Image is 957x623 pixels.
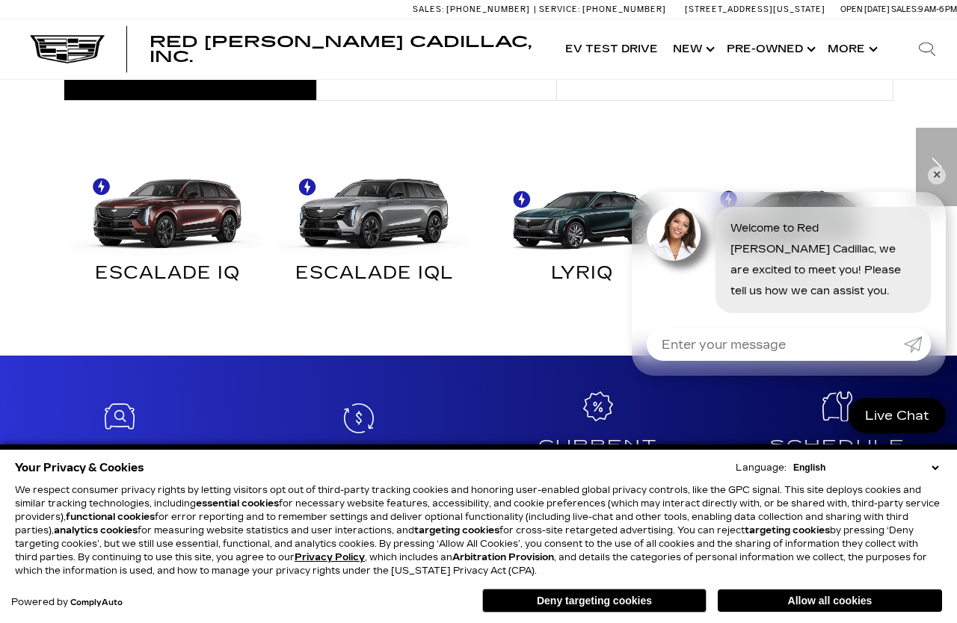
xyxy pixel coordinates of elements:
p: We respect consumer privacy rights by letting visitors opt out of third-party tracking cookies an... [15,483,942,577]
a: New [665,19,719,79]
input: Enter your message [647,328,904,361]
button: More [820,19,882,79]
a: Live Chat [849,398,946,433]
div: Next [916,128,957,206]
a: Submit [904,328,931,361]
img: LYRIQ-V [694,159,887,255]
img: ESCALADE IQL [279,159,472,255]
a: Service: [PHONE_NUMBER] [534,5,670,13]
span: [PHONE_NUMBER] [582,4,666,14]
div: ESCALADE IQ [75,267,260,286]
img: LYRIQ [486,159,679,255]
span: 9 AM-6 PM [918,4,957,14]
div: LYRIQ [490,267,675,286]
img: Agent profile photo [647,207,701,261]
a: EV Test Drive [558,19,665,79]
strong: targeting cookies [414,525,499,536]
a: [STREET_ADDRESS][US_STATE] [685,4,825,14]
a: LYRIQ-V LYRIQ-V [686,159,894,297]
span: [PHONE_NUMBER] [446,4,530,14]
a: Pre-Owned [239,368,478,517]
div: Search [897,19,957,79]
strong: analytics cookies [54,525,138,536]
img: ESCALADE IQ [71,159,264,255]
a: Current Offers [478,356,718,528]
a: ESCALADE IQL ESCALADE IQL [271,159,479,297]
a: ComplyAuto [70,598,123,607]
a: LYRIQ LYRIQ [478,159,686,297]
strong: Arbitration Provision [452,552,554,562]
span: Live Chat [858,407,937,424]
select: Language Select [790,461,942,474]
u: Privacy Policy [295,552,365,562]
h4: Current Offers [484,433,712,480]
div: ESCALADE IQL [283,267,468,286]
button: Deny targeting cookies [482,589,707,613]
a: Pre-Owned [719,19,820,79]
span: Sales: [413,4,444,14]
h4: Schedule Service [724,433,951,480]
span: Service: [539,4,580,14]
strong: essential cookies [196,498,279,509]
span: Red [PERSON_NAME] Cadillac, Inc. [150,33,532,66]
strong: targeting cookies [745,525,830,536]
div: Welcome to Red [PERSON_NAME] Cadillac, we are excited to meet you! Please tell us how we can assi... [716,207,931,313]
div: Language: [736,463,787,472]
a: Schedule Service [718,356,957,528]
div: Powered by [11,598,123,607]
span: Your Privacy & Cookies [15,457,144,478]
div: Electric [64,159,893,297]
span: Open [DATE] [840,4,890,14]
a: ESCALADE IQ ESCALADE IQ [64,159,271,297]
button: Allow all cookies [718,589,942,612]
a: Red [PERSON_NAME] Cadillac, Inc. [150,34,543,64]
img: Cadillac Dark Logo with Cadillac White Text [30,35,105,63]
a: Sales: [PHONE_NUMBER] [413,5,534,13]
span: Sales: [891,4,918,14]
strong: functional cookies [66,512,155,522]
